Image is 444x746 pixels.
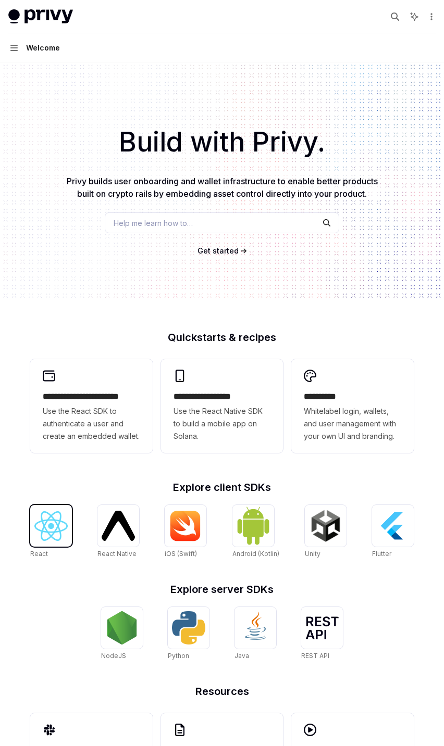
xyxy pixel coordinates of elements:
a: PythonPython [168,607,209,661]
button: More actions [425,9,436,24]
h1: Build with Privy. [17,122,427,162]
img: NodeJS [105,611,139,644]
span: REST API [301,652,329,660]
span: Unity [305,550,320,558]
span: Help me learn how to… [114,218,193,229]
a: ReactReact [30,505,72,559]
img: Unity [309,509,342,542]
h2: Explore client SDKs [30,482,414,492]
span: NodeJS [101,652,126,660]
span: Use the React Native SDK to build a mobile app on Solana. [174,405,271,442]
span: React [30,550,48,558]
a: REST APIREST API [301,607,343,661]
img: light logo [8,9,73,24]
span: Use the React SDK to authenticate a user and create an embedded wallet. [43,405,140,442]
img: React [34,511,68,541]
span: React Native [97,550,137,558]
span: Android (Kotlin) [232,550,279,558]
img: Flutter [376,509,410,542]
img: Python [172,611,205,644]
a: FlutterFlutter [372,505,414,559]
div: Welcome [26,42,60,54]
h2: Resources [30,686,414,697]
span: iOS (Swift) [165,550,197,558]
img: Android (Kotlin) [237,506,270,545]
a: React NativeReact Native [97,505,139,559]
span: Whitelabel login, wallets, and user management with your own UI and branding. [304,405,401,442]
span: Java [235,652,249,660]
span: Privy builds user onboarding and wallet infrastructure to enable better products built on crypto ... [67,176,378,199]
a: NodeJSNodeJS [101,607,143,661]
h2: Quickstarts & recipes [30,332,414,343]
a: **** *****Whitelabel login, wallets, and user management with your own UI and branding. [291,359,414,453]
span: Python [168,652,189,660]
a: **** **** **** ***Use the React Native SDK to build a mobile app on Solana. [161,359,283,453]
img: Java [239,611,272,644]
a: JavaJava [235,607,276,661]
span: Get started [198,246,239,255]
span: Flutter [372,550,391,558]
img: REST API [305,616,339,639]
a: UnityUnity [305,505,347,559]
img: React Native [102,511,135,540]
a: Android (Kotlin)Android (Kotlin) [232,505,279,559]
h2: Explore server SDKs [30,584,414,595]
a: iOS (Swift)iOS (Swift) [165,505,206,559]
a: Get started [198,246,239,256]
img: iOS (Swift) [169,510,202,541]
